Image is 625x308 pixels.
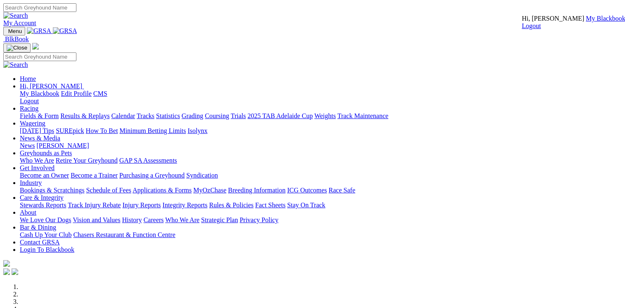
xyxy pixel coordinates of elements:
span: Hi, [PERSON_NAME] [522,15,584,22]
a: Trials [231,112,246,119]
a: Purchasing a Greyhound [119,172,185,179]
a: My Blackbook [20,90,59,97]
a: Results & Replays [60,112,109,119]
img: Search [3,12,28,19]
a: Syndication [186,172,218,179]
a: Get Involved [20,164,55,171]
a: Bookings & Scratchings [20,187,84,194]
a: Track Maintenance [337,112,388,119]
div: Industry [20,187,622,194]
a: Bar & Dining [20,224,56,231]
a: GAP SA Assessments [119,157,177,164]
a: Statistics [156,112,180,119]
a: Racing [20,105,38,112]
a: ICG Outcomes [287,187,327,194]
a: Cash Up Your Club [20,231,71,238]
a: Weights [314,112,336,119]
a: About [20,209,36,216]
a: Calendar [111,112,135,119]
a: Stewards Reports [20,201,66,208]
a: Vision and Values [73,216,120,223]
div: Get Involved [20,172,622,179]
a: We Love Our Dogs [20,216,71,223]
a: My Account [3,19,36,26]
div: Hi, [PERSON_NAME] [20,90,622,105]
a: Careers [143,216,164,223]
a: Who We Are [165,216,200,223]
a: Tracks [137,112,154,119]
a: BlkBook [3,36,29,43]
a: Isolynx [188,127,207,134]
img: twitter.svg [12,268,18,275]
a: Injury Reports [122,201,161,208]
a: Rules & Policies [209,201,254,208]
a: Minimum Betting Limits [119,127,186,134]
a: Stay On Track [287,201,325,208]
a: Race Safe [328,187,355,194]
a: Grading [182,112,203,119]
img: Search [3,61,28,69]
div: News & Media [20,142,622,149]
a: Logout [20,97,39,104]
div: Care & Integrity [20,201,622,209]
a: Applications & Forms [133,187,192,194]
a: Breeding Information [228,187,285,194]
a: CMS [93,90,107,97]
a: Schedule of Fees [86,187,131,194]
a: Who We Are [20,157,54,164]
a: Strategic Plan [201,216,238,223]
a: Coursing [205,112,229,119]
img: Close [7,45,27,51]
div: Wagering [20,127,622,135]
button: Toggle navigation [3,27,25,36]
a: Integrity Reports [162,201,207,208]
input: Search [3,3,76,12]
a: Retire Your Greyhound [56,157,118,164]
button: Toggle navigation [3,43,31,52]
a: 2025 TAB Adelaide Cup [247,112,313,119]
a: [PERSON_NAME] [36,142,89,149]
span: Hi, [PERSON_NAME] [20,83,82,90]
div: Bar & Dining [20,231,622,239]
img: GRSA [53,27,77,35]
a: Become a Trainer [71,172,118,179]
span: Menu [8,28,22,34]
a: Fields & Form [20,112,59,119]
img: logo-grsa-white.png [3,260,10,267]
img: logo-grsa-white.png [32,43,39,50]
a: Become an Owner [20,172,69,179]
a: SUREpick [56,127,84,134]
a: Track Injury Rebate [68,201,121,208]
span: BlkBook [5,36,29,43]
a: History [122,216,142,223]
a: MyOzChase [193,187,226,194]
a: Edit Profile [61,90,92,97]
img: facebook.svg [3,268,10,275]
a: Contact GRSA [20,239,59,246]
img: GRSA [27,27,51,35]
input: Search [3,52,76,61]
a: Greyhounds as Pets [20,149,72,156]
a: Login To Blackbook [20,246,74,253]
a: Logout [522,22,541,29]
a: Industry [20,179,42,186]
a: Wagering [20,120,45,127]
a: Privacy Policy [240,216,278,223]
a: How To Bet [86,127,118,134]
div: About [20,216,622,224]
a: Chasers Restaurant & Function Centre [73,231,175,238]
div: Racing [20,112,622,120]
a: Care & Integrity [20,194,64,201]
a: Fact Sheets [255,201,285,208]
a: News & Media [20,135,60,142]
a: Hi, [PERSON_NAME] [20,83,84,90]
div: Greyhounds as Pets [20,157,622,164]
a: News [20,142,35,149]
a: Home [20,75,36,82]
a: [DATE] Tips [20,127,54,134]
